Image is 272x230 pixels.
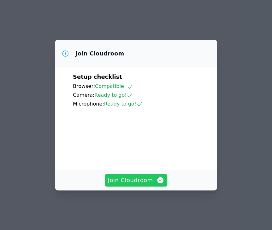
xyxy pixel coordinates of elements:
button: Join Cloudroom [105,174,168,187]
span: Ready to go! [104,101,143,107]
span: Join Cloudroom [108,176,164,185]
span: Compatible [95,83,133,89]
span: Camera: [73,92,94,98]
h3: Join Cloudroom [75,50,124,57]
span: Ready to go! [94,92,133,98]
span: Microphone: [73,101,104,107]
span: Browser: [73,83,95,89]
span: Setup checklist [73,73,122,80]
